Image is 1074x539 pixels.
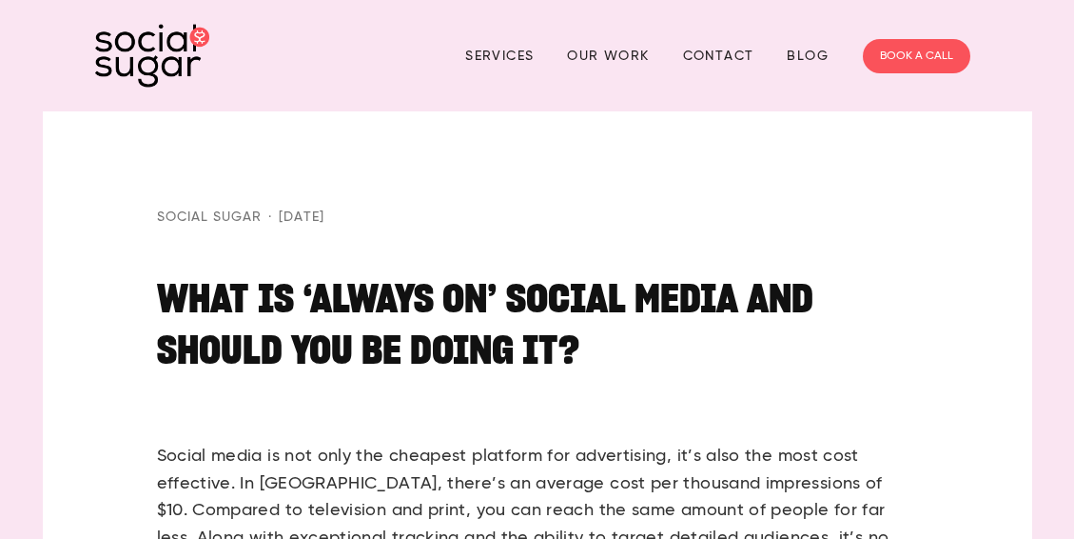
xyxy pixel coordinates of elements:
[683,41,754,70] a: Contact
[567,41,649,70] a: Our Work
[863,39,970,73] a: BOOK A CALL
[262,207,324,228] time: [DATE]
[465,41,534,70] a: Services
[157,207,262,228] a: Social Sugar
[787,41,829,70] a: Blog
[95,24,209,88] img: SocialSugar
[157,272,918,424] h1: What is ‘Always on’ social media and should you be doing it?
